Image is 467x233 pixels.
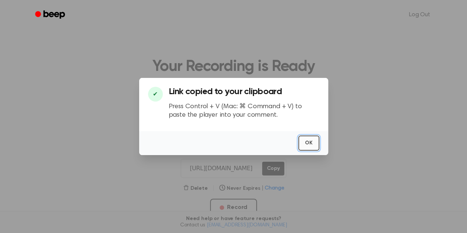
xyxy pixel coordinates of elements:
[169,103,319,119] p: Press Control + V (Mac: ⌘ Command + V) to paste the player into your comment.
[298,136,319,151] button: OK
[30,8,72,22] a: Beep
[148,87,163,102] div: ✔
[169,87,319,97] h3: Link copied to your clipboard
[402,6,437,24] a: Log Out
